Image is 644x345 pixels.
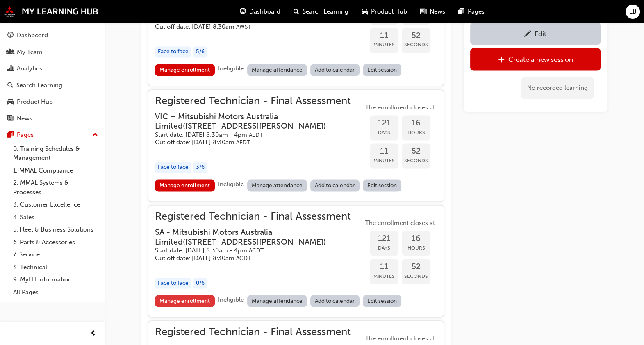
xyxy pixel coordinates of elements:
[10,261,101,274] a: 8. Technical
[370,31,398,41] span: 11
[7,115,14,123] span: news-icon
[458,7,464,17] span: pages-icon
[402,118,430,128] span: 16
[3,45,101,60] a: My Team
[294,7,299,17] span: search-icon
[470,48,601,70] a: Create a new session
[370,128,398,137] span: Days
[402,156,430,166] span: Seconds
[3,26,101,127] button: DashboardMy TeamAnalyticsSearch LearningProduct HubNews
[10,223,101,236] a: 5. Fleet & Business Solutions
[10,177,101,198] a: 2. MMAL Systems & Processes
[7,32,14,39] span: guage-icon
[155,278,191,289] div: Face to face
[17,114,32,123] div: News
[155,96,363,106] span: Registered Technician - Final Assessment
[10,164,101,177] a: 1. MMAL Compliance
[363,103,437,112] span: The enrollment closes at
[218,180,244,188] span: Ineligible
[370,147,398,156] span: 11
[4,6,98,17] img: mmal
[430,7,445,16] span: News
[155,179,215,191] a: Manage enrollment
[521,77,594,99] div: No recorded learning
[193,162,207,173] div: 3 / 6
[155,112,350,131] h3: VIC – Mitsubishi Motors Australia Limited ( [STREET_ADDRESS][PERSON_NAME] )
[10,198,101,211] a: 3. Customer Excellence
[155,295,215,307] a: Manage enrollment
[370,156,398,166] span: Minutes
[3,94,101,109] a: Product Hub
[236,255,251,262] span: Australian Central Daylight Time ACDT
[155,327,363,337] span: Registered Technician - Final Assessment
[7,65,14,73] span: chart-icon
[370,243,398,253] span: Days
[233,3,287,20] a: guage-iconDashboard
[363,334,437,343] span: The enrollment closes at
[155,227,350,247] h3: SA - Mitsubishi Motors Australia Limited ( [STREET_ADDRESS][PERSON_NAME] )
[155,212,437,310] button: Registered Technician - Final AssessmentSA - Mitsubishi Motors Australia Limited([STREET_ADDRESS]...
[363,295,402,307] a: Edit session
[16,81,62,90] div: Search Learning
[362,7,368,17] span: car-icon
[155,138,350,146] h5: Cut off date: [DATE] 8:30am
[310,295,360,307] a: Add to calendar
[17,48,43,57] div: My Team
[3,61,101,76] a: Analytics
[402,147,430,156] span: 52
[498,56,505,64] span: plus-icon
[402,40,430,50] span: Seconds
[402,31,430,41] span: 52
[402,234,430,243] span: 16
[524,30,531,39] span: pencil-icon
[310,179,360,191] a: Add to calendar
[7,98,14,106] span: car-icon
[17,130,34,140] div: Pages
[370,40,398,50] span: Minutes
[508,55,573,64] div: Create a new session
[155,131,350,139] h5: Start date: [DATE] 8:30am - 4pm
[470,22,601,45] a: Edit
[249,247,264,254] span: Australian Central Daylight Time ACDT
[626,5,640,19] button: LB
[363,64,402,76] a: Edit session
[414,3,452,20] a: news-iconNews
[247,64,307,76] a: Manage attendance
[92,130,98,141] span: up-icon
[402,128,430,137] span: Hours
[3,78,101,93] a: Search Learning
[303,7,348,16] span: Search Learning
[193,46,207,57] div: 5 / 6
[240,7,246,17] span: guage-icon
[249,7,280,16] span: Dashboard
[371,7,407,16] span: Product Hub
[420,7,426,17] span: news-icon
[155,23,350,31] h5: Cut off date: [DATE] 8:30am
[7,82,13,89] span: search-icon
[370,272,398,281] span: Minutes
[3,127,101,143] button: Pages
[10,248,101,261] a: 7. Service
[10,273,101,286] a: 9. MyLH Information
[247,295,307,307] a: Manage attendance
[155,162,191,173] div: Face to face
[10,236,101,249] a: 6. Parts & Accessories
[247,179,307,191] a: Manage attendance
[370,262,398,272] span: 11
[218,296,244,303] span: Ineligible
[3,28,101,43] a: Dashboard
[155,212,363,221] span: Registered Technician - Final Assessment
[370,118,398,128] span: 121
[452,3,491,20] a: pages-iconPages
[218,65,244,72] span: Ineligible
[7,132,14,139] span: pages-icon
[287,3,355,20] a: search-iconSearch Learning
[17,64,42,73] div: Analytics
[155,46,191,57] div: Face to face
[629,7,637,16] span: LB
[193,278,207,289] div: 0 / 6
[236,139,250,146] span: Australian Eastern Daylight Time AEDT
[155,254,350,262] h5: Cut off date: [DATE] 8:30am
[155,64,215,76] a: Manage enrollment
